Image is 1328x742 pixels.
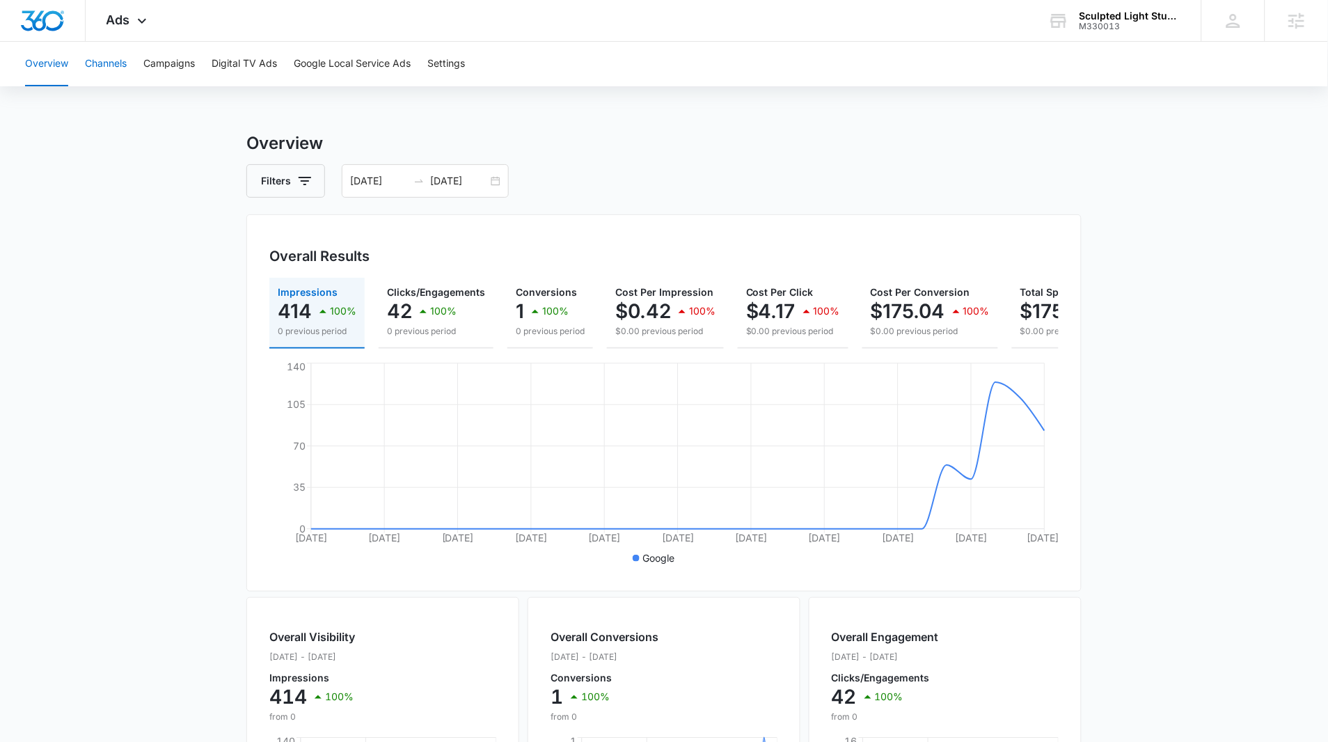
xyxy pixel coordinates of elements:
p: 100% [542,306,569,316]
tspan: [DATE] [956,532,988,544]
p: 100% [581,692,610,702]
p: $0.00 previous period [1020,325,1139,338]
h2: Overall Engagement [832,629,939,645]
p: Conversions [551,673,658,683]
p: from 0 [551,711,658,723]
p: [DATE] - [DATE] [269,651,355,663]
div: account name [1080,10,1181,22]
p: $0.00 previous period [871,325,990,338]
img: tab_keywords_by_traffic_grey.svg [139,81,150,92]
p: $175.04 [871,300,945,322]
p: 100% [814,306,840,316]
p: 100% [325,692,354,702]
tspan: [DATE] [442,532,474,544]
h2: Overall Visibility [269,629,355,645]
tspan: [DATE] [589,532,621,544]
tspan: [DATE] [295,532,327,544]
button: Digital TV Ads [212,42,277,86]
p: [DATE] - [DATE] [832,651,939,663]
span: Ads [106,13,130,27]
button: Google Local Service Ads [294,42,411,86]
p: 414 [269,686,307,708]
h2: Overall Conversions [551,629,658,645]
p: 100% [875,692,903,702]
span: Conversions [516,286,577,298]
p: 100% [689,306,716,316]
p: Clicks/Engagements [832,673,939,683]
p: 100% [963,306,990,316]
div: Keywords by Traffic [154,82,235,91]
button: Channels [85,42,127,86]
button: Filters [246,164,325,198]
button: Campaigns [143,42,195,86]
p: 100% [430,306,457,316]
div: Domain Overview [53,82,125,91]
p: 42 [832,686,857,708]
p: 100% [330,306,356,316]
tspan: 140 [287,361,306,372]
div: account id [1080,22,1181,31]
span: Cost Per Conversion [871,286,970,298]
tspan: 70 [293,440,306,452]
input: End date [430,173,488,189]
button: Overview [25,42,68,86]
input: Start date [350,173,408,189]
p: 0 previous period [278,325,356,338]
img: website_grey.svg [22,36,33,47]
tspan: [DATE] [368,532,400,544]
button: Settings [427,42,465,86]
p: Impressions [269,673,355,683]
tspan: [DATE] [662,532,694,544]
p: 0 previous period [516,325,585,338]
tspan: 105 [287,398,306,410]
span: Clicks/Engagements [387,286,485,298]
p: Google [642,551,674,565]
tspan: [DATE] [809,532,841,544]
h3: Overall Results [269,246,370,267]
p: from 0 [832,711,939,723]
tspan: [DATE] [735,532,767,544]
span: swap-right [413,175,425,187]
tspan: [DATE] [515,532,547,544]
div: v 4.0.25 [39,22,68,33]
span: Cost Per Click [746,286,814,298]
p: from 0 [269,711,355,723]
p: 42 [387,300,412,322]
img: logo_orange.svg [22,22,33,33]
p: $0.00 previous period [615,325,716,338]
div: Domain: [DOMAIN_NAME] [36,36,153,47]
p: 0 previous period [387,325,485,338]
tspan: [DATE] [882,532,914,544]
tspan: 35 [293,481,306,493]
span: Total Spend [1020,286,1077,298]
tspan: 0 [299,523,306,535]
span: Cost Per Impression [615,286,713,298]
p: $0.42 [615,300,671,322]
p: [DATE] - [DATE] [551,651,658,663]
p: $0.00 previous period [746,325,840,338]
p: 1 [551,686,563,708]
tspan: [DATE] [1027,532,1059,544]
p: $175.04 [1020,300,1095,322]
span: to [413,175,425,187]
h3: Overview [246,131,1082,156]
p: $4.17 [746,300,796,322]
img: tab_domain_overview_orange.svg [38,81,49,92]
p: 1 [516,300,524,322]
p: 414 [278,300,312,322]
span: Impressions [278,286,338,298]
